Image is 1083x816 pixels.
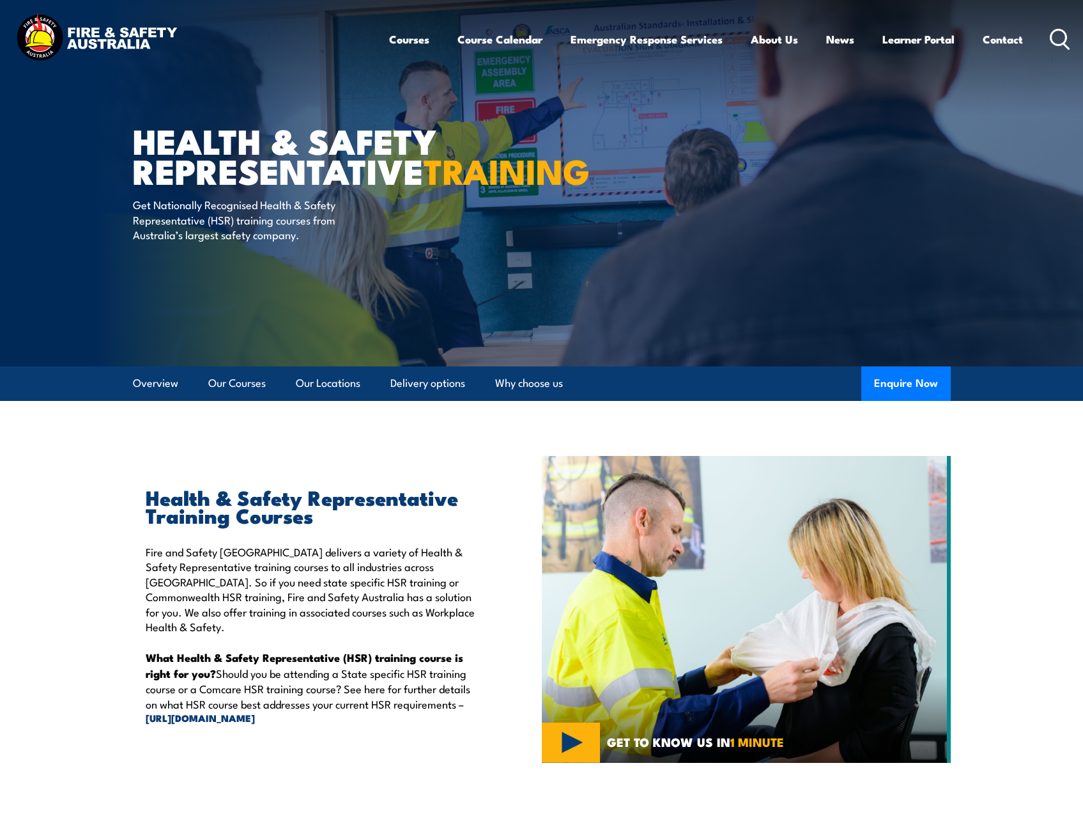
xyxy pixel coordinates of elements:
a: Learner Portal [882,22,955,56]
p: Fire and Safety [GEOGRAPHIC_DATA] delivers a variety of Health & Safety Representative training c... [146,544,483,634]
strong: 1 MINUTE [730,732,784,751]
a: Overview [133,366,178,400]
a: Our Courses [208,366,266,400]
a: News [826,22,854,56]
a: [URL][DOMAIN_NAME] [146,711,483,725]
img: Fire & Safety Australia deliver Health and Safety Representatives Training Courses – HSR Training [542,456,951,763]
a: About Us [751,22,798,56]
a: Why choose us [495,366,563,400]
strong: What Health & Safety Representative (HSR) training course is right for you? [146,649,463,681]
a: Contact [983,22,1023,56]
a: Courses [389,22,429,56]
p: Should you be attending a State specific HSR training course or a Comcare HSR training course? Se... [146,650,483,725]
p: Get Nationally Recognised Health & Safety Representative (HSR) training courses from Australia’s ... [133,197,366,242]
a: Our Locations [296,366,360,400]
span: GET TO KNOW US IN [607,736,784,748]
a: Delivery options [390,366,465,400]
a: Emergency Response Services [571,22,723,56]
h2: Health & Safety Representative Training Courses [146,488,483,524]
a: Course Calendar [457,22,542,56]
h1: Health & Safety Representative [133,125,449,185]
strong: TRAINING [424,143,590,196]
button: Enquire Now [861,366,951,401]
